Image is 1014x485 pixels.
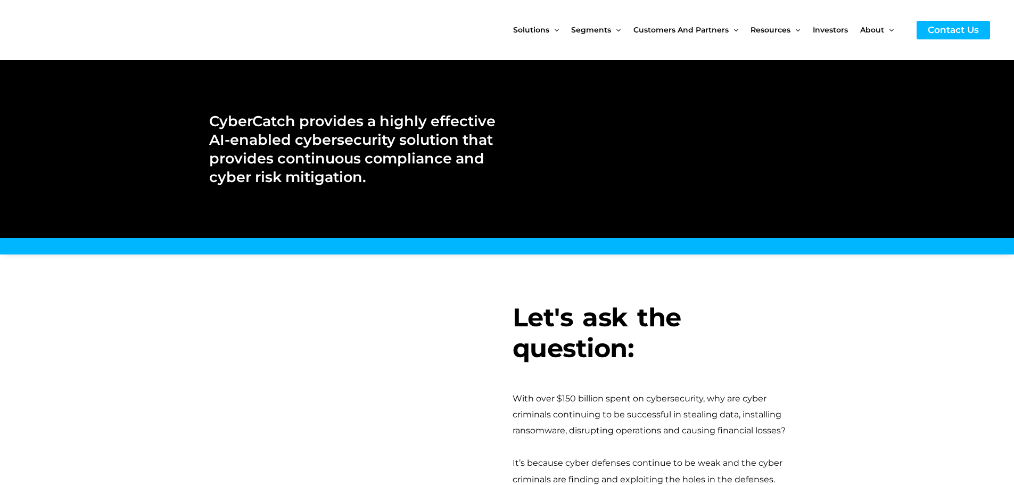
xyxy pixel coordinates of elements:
[513,7,549,52] span: Solutions
[19,8,146,52] img: CyberCatch
[729,7,738,52] span: Menu Toggle
[549,7,559,52] span: Menu Toggle
[884,7,894,52] span: Menu Toggle
[513,7,906,52] nav: Site Navigation: New Main Menu
[571,7,611,52] span: Segments
[813,7,860,52] a: Investors
[917,21,990,39] a: Contact Us
[813,7,848,52] span: Investors
[790,7,800,52] span: Menu Toggle
[860,7,884,52] span: About
[209,112,496,186] h2: CyberCatch provides a highly effective AI-enabled cybersecurity solution that provides continuous...
[751,7,790,52] span: Resources
[633,7,729,52] span: Customers and Partners
[513,302,805,364] h3: Let's ask the question:
[513,391,805,439] div: With over $150 billion spent on cybersecurity, why are cyber criminals continuing to be successfu...
[611,7,621,52] span: Menu Toggle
